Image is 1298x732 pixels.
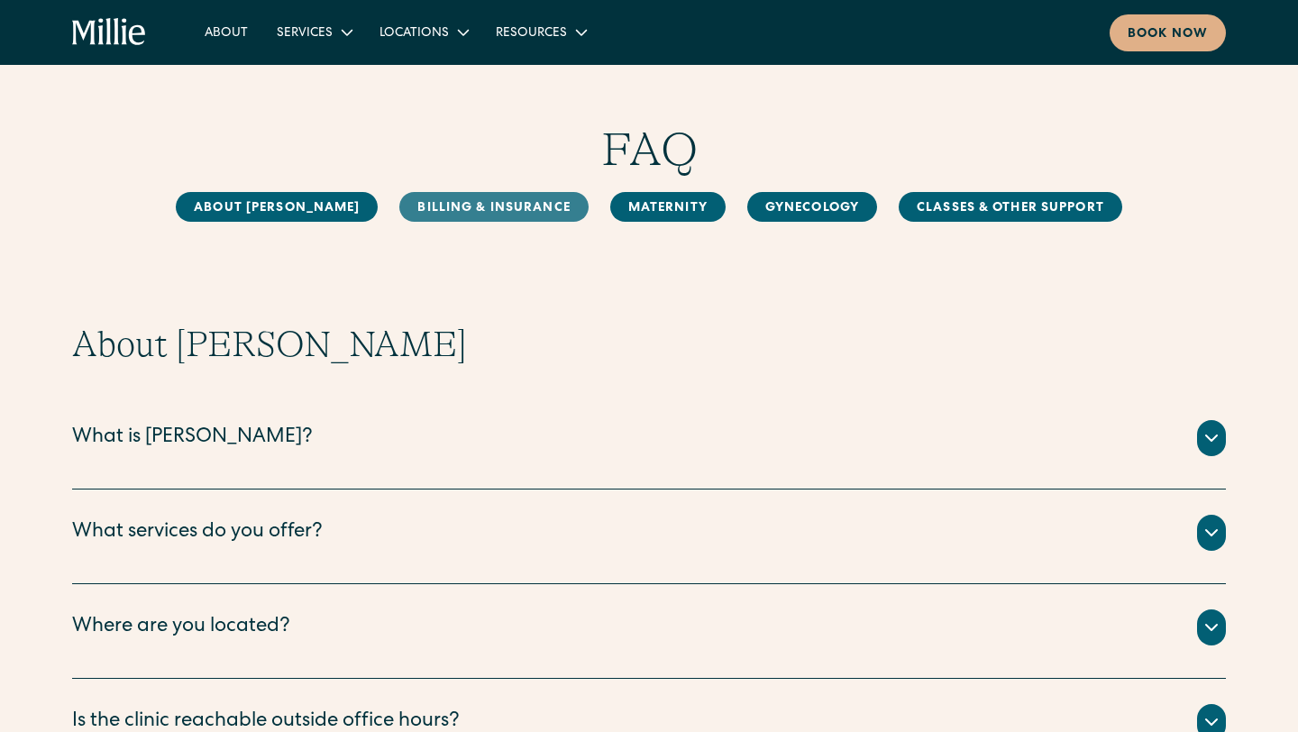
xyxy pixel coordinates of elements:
[72,424,313,453] div: What is [PERSON_NAME]?
[610,192,726,222] a: MAternity
[481,17,599,47] div: Resources
[190,17,262,47] a: About
[262,17,365,47] div: Services
[1128,25,1208,44] div: Book now
[72,613,290,643] div: Where are you located?
[399,192,588,222] a: Billing & Insurance
[496,24,567,43] div: Resources
[72,122,1226,178] h1: FAQ
[379,24,449,43] div: Locations
[72,18,147,47] a: home
[1110,14,1226,51] a: Book now
[899,192,1122,222] a: Classes & Other Support
[365,17,481,47] div: Locations
[277,24,333,43] div: Services
[72,323,1226,366] h2: About [PERSON_NAME]
[176,192,378,222] a: About [PERSON_NAME]
[747,192,877,222] a: Gynecology
[72,518,323,548] div: What services do you offer?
